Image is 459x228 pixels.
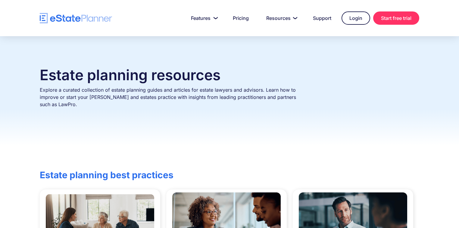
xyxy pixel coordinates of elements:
[373,11,419,25] a: Start free trial
[342,11,370,25] a: Login
[259,12,303,24] a: Resources
[40,66,419,84] h1: Estate planning resources
[226,12,256,24] a: Pricing
[306,12,339,24] a: Support
[40,86,305,115] p: Explore a curated collection of estate planning guides and articles for estate lawyers and adviso...
[184,12,223,24] a: Features
[40,169,211,180] h2: Estate planning best practices
[40,13,112,24] a: home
